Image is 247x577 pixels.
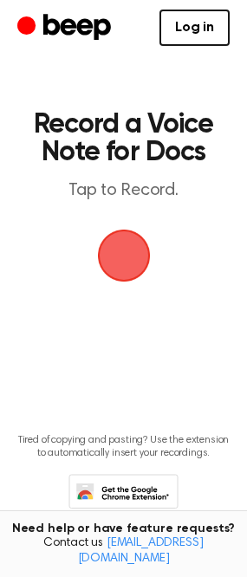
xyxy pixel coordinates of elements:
[31,180,216,202] p: Tap to Record.
[98,230,150,282] img: Beep Logo
[159,10,230,46] a: Log in
[17,11,115,45] a: Beep
[78,537,204,565] a: [EMAIL_ADDRESS][DOMAIN_NAME]
[10,536,237,567] span: Contact us
[31,111,216,166] h1: Record a Voice Note for Docs
[14,434,233,460] p: Tired of copying and pasting? Use the extension to automatically insert your recordings.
